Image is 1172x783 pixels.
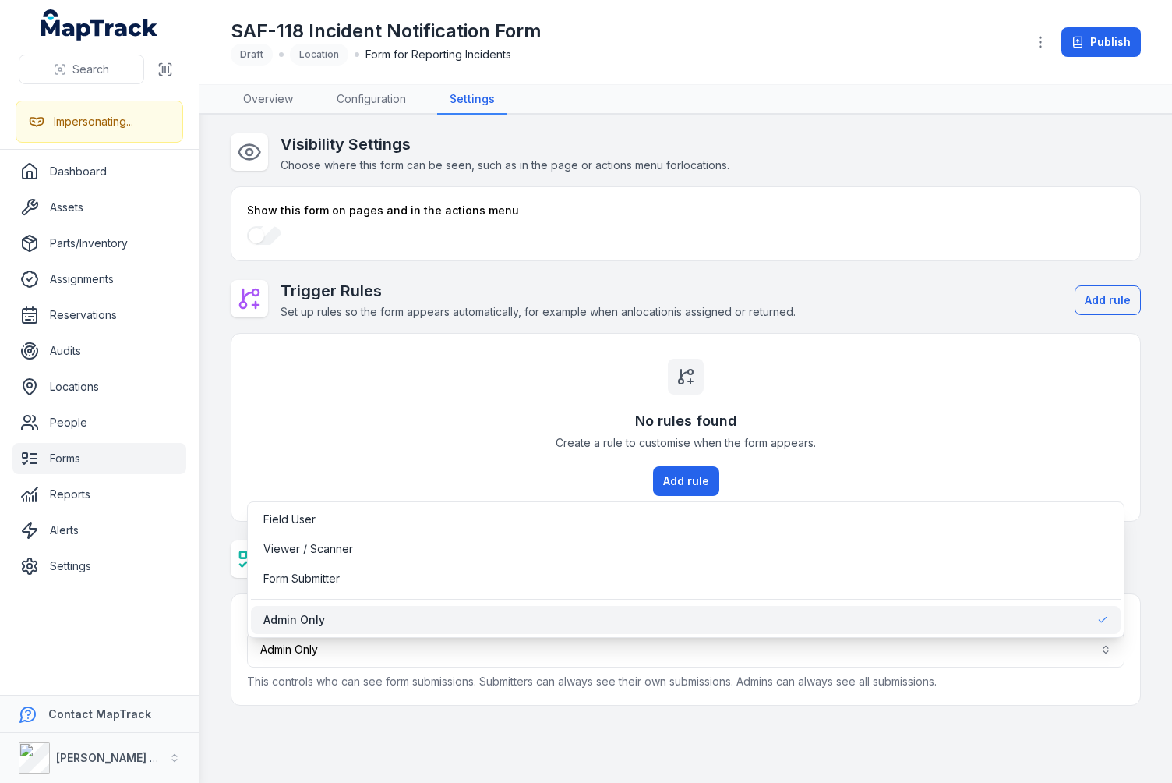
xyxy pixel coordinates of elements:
span: Field User [263,512,316,527]
span: Viewer / Scanner [263,541,353,557]
span: Admin Only [263,612,325,628]
button: Admin Only [247,632,1124,668]
span: Form Submitter [263,571,340,586]
div: Admin Only [247,501,1124,638]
